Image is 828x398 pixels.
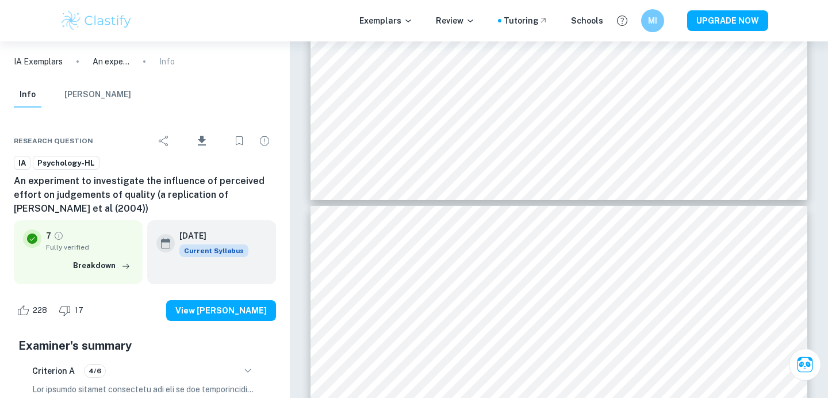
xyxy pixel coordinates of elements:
button: Info [14,82,41,108]
img: Clastify logo [60,9,133,32]
a: Tutoring [504,14,548,27]
span: Psychology-HL [33,158,99,169]
div: Dislike [56,301,90,320]
a: IA [14,156,30,170]
span: Fully verified [46,242,133,252]
button: Breakdown [70,257,133,274]
div: Like [14,301,53,320]
button: UPGRADE NOW [687,10,768,31]
h6: Criterion A [32,365,75,377]
button: Help and Feedback [612,11,632,30]
span: 4/6 [85,366,105,376]
div: Share [152,129,175,152]
div: This exemplar is based on the current syllabus. Feel free to refer to it for inspiration/ideas wh... [179,244,248,257]
span: Research question [14,136,93,146]
h5: Examiner's summary [18,337,271,354]
button: MI [641,9,664,32]
p: 7 [46,229,51,242]
h6: MI [646,14,660,27]
div: Download [178,126,225,156]
a: Psychology-HL [33,156,99,170]
button: Ask Clai [789,349,821,381]
p: Info [159,55,175,68]
span: Current Syllabus [179,244,248,257]
a: IA Exemplars [14,55,63,68]
button: [PERSON_NAME] [64,82,131,108]
a: Grade fully verified [53,231,64,241]
p: Exemplars [359,14,413,27]
p: Lor ipsumdo sitamet consectetu adi eli se doe temporincidid, utlab et "do magnaaliqua eni admini ... [32,383,258,396]
span: IA [14,158,30,169]
div: Report issue [253,129,276,152]
a: Schools [571,14,603,27]
span: 228 [26,305,53,316]
p: An experiment to investigate the influence of perceived effort on judgements of quality (a replic... [93,55,129,68]
span: 17 [68,305,90,316]
h6: An experiment to investigate the influence of perceived effort on judgements of quality (a replic... [14,174,276,216]
h6: [DATE] [179,229,239,242]
button: View [PERSON_NAME] [166,300,276,321]
div: Bookmark [228,129,251,152]
p: Review [436,14,475,27]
